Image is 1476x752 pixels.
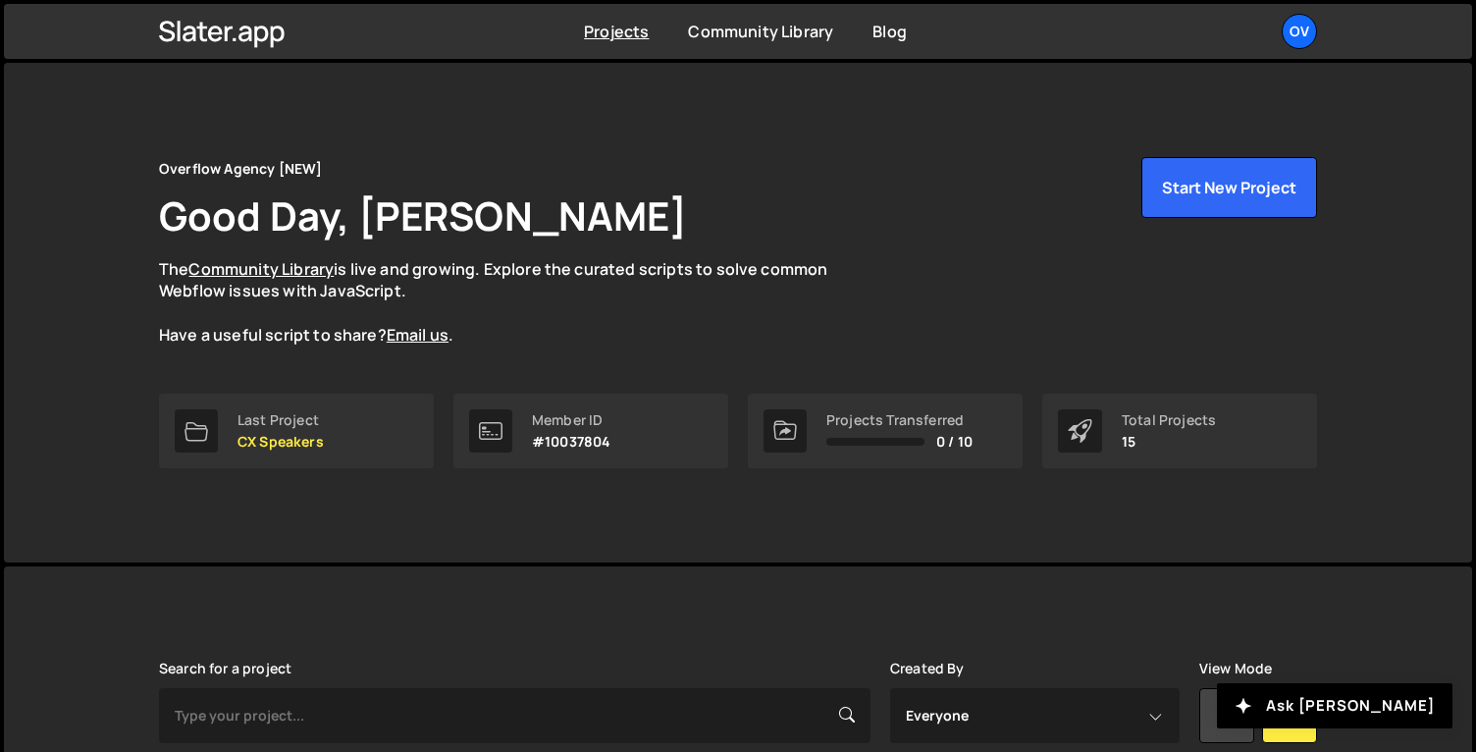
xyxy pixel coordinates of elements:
[1217,683,1452,728] button: Ask [PERSON_NAME]
[159,188,687,242] h1: Good Day, [PERSON_NAME]
[1122,412,1216,428] div: Total Projects
[237,434,324,450] p: CX Speakers
[532,434,610,450] p: #10037804
[826,412,973,428] div: Projects Transferred
[237,412,324,428] div: Last Project
[1122,434,1216,450] p: 15
[584,21,649,42] a: Projects
[387,324,448,346] a: Email us
[936,434,973,450] span: 0 / 10
[1282,14,1317,49] a: Ov
[1199,661,1272,676] label: View Mode
[188,258,334,280] a: Community Library
[890,661,965,676] label: Created By
[159,394,434,468] a: Last Project CX Speakers
[532,412,610,428] div: Member ID
[159,661,291,676] label: Search for a project
[688,21,833,42] a: Community Library
[159,157,322,181] div: Overflow Agency [NEW]
[1141,157,1317,218] button: Start New Project
[159,688,870,743] input: Type your project...
[159,258,866,347] p: The is live and growing. Explore the curated scripts to solve common Webflow issues with JavaScri...
[872,21,907,42] a: Blog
